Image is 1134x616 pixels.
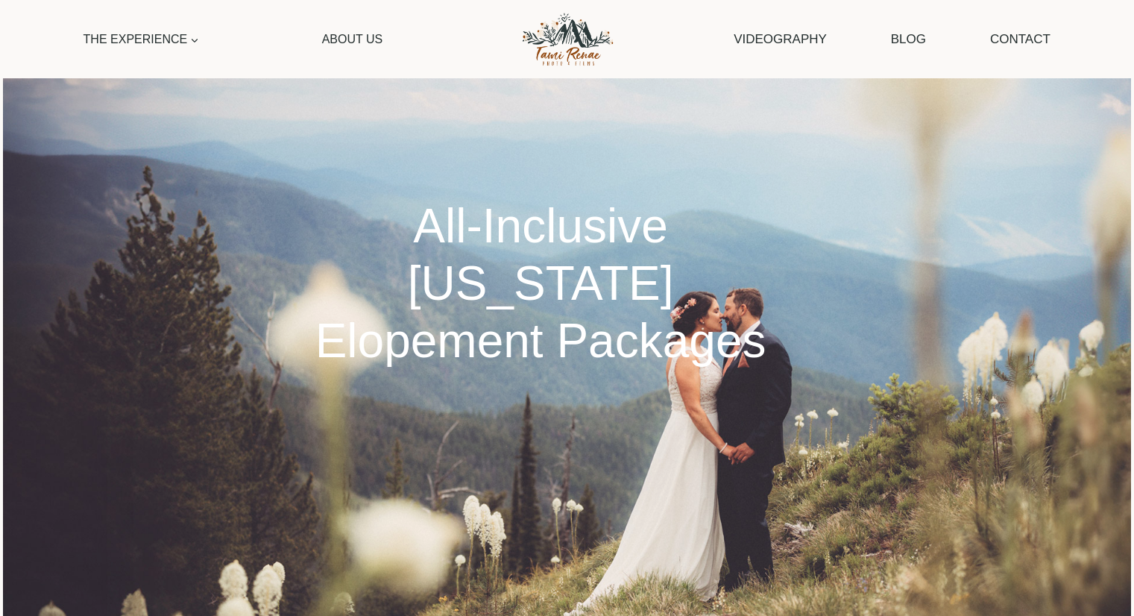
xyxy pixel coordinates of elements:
nav: Primary [76,22,390,56]
span: The Experience [84,30,200,49]
a: Videography [726,20,834,58]
a: The Experience [76,22,207,56]
h1: All-Inclusive [US_STATE] Elopement Packages [303,198,778,369]
img: Tami Renae Photo & Films Logo [505,8,629,70]
nav: Secondary [726,20,1058,58]
a: Blog [883,20,934,58]
a: About Us [315,22,390,56]
a: Contact [983,20,1058,58]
